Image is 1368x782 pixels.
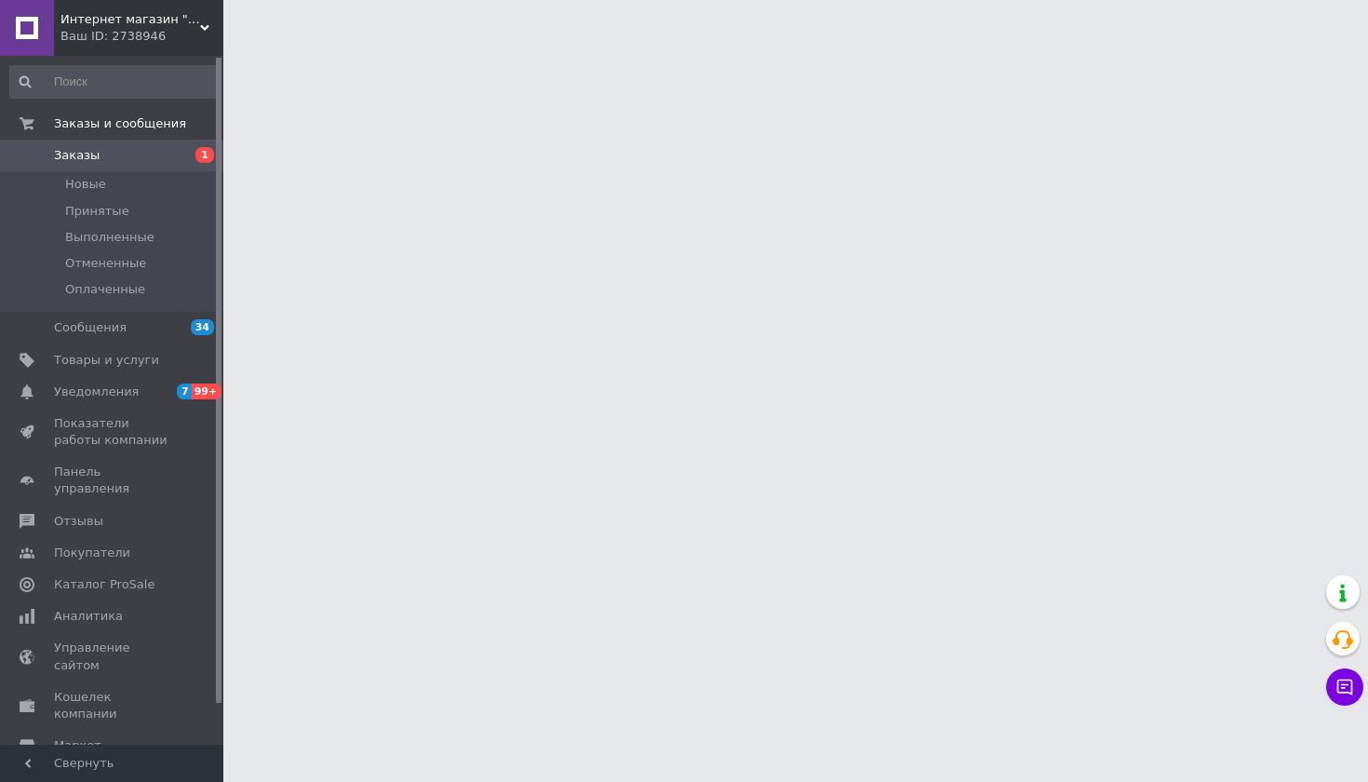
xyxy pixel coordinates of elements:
[9,65,220,99] input: Поиск
[54,352,159,369] span: Товары и услуги
[54,689,172,722] span: Кошелек компании
[1326,668,1363,706] button: Чат с покупателем
[54,737,101,754] span: Маркет
[65,176,106,193] span: Новые
[54,147,100,164] span: Заказы
[54,640,172,673] span: Управление сайтом
[54,545,130,561] span: Покупатели
[60,28,223,45] div: Ваш ID: 2738946
[54,319,127,336] span: Сообщения
[54,576,154,593] span: Каталог ProSale
[65,229,154,246] span: Выполненные
[54,115,186,132] span: Заказы и сообщения
[54,608,123,625] span: Аналитика
[54,384,139,400] span: Уведомления
[192,384,222,399] span: 99+
[54,464,172,497] span: Панель управления
[195,147,214,163] span: 1
[65,281,145,298] span: Оплаченные
[177,384,192,399] span: 7
[54,415,172,449] span: Показатели работы компании
[60,11,200,28] span: Интернет магазин "E-To4Ka"
[191,319,214,335] span: 34
[65,255,146,272] span: Отмененные
[54,513,103,530] span: Отзывы
[65,203,129,220] span: Принятые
